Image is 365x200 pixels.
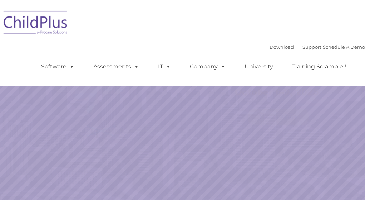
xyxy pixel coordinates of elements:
a: Download [270,44,294,50]
a: Company [183,59,233,74]
a: Schedule A Demo [323,44,365,50]
a: Support [302,44,321,50]
font: | [270,44,365,50]
a: Software [34,59,82,74]
a: IT [151,59,178,74]
a: University [237,59,280,74]
a: Assessments [86,59,146,74]
a: Learn More [248,109,309,125]
a: Training Scramble!! [285,59,353,74]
